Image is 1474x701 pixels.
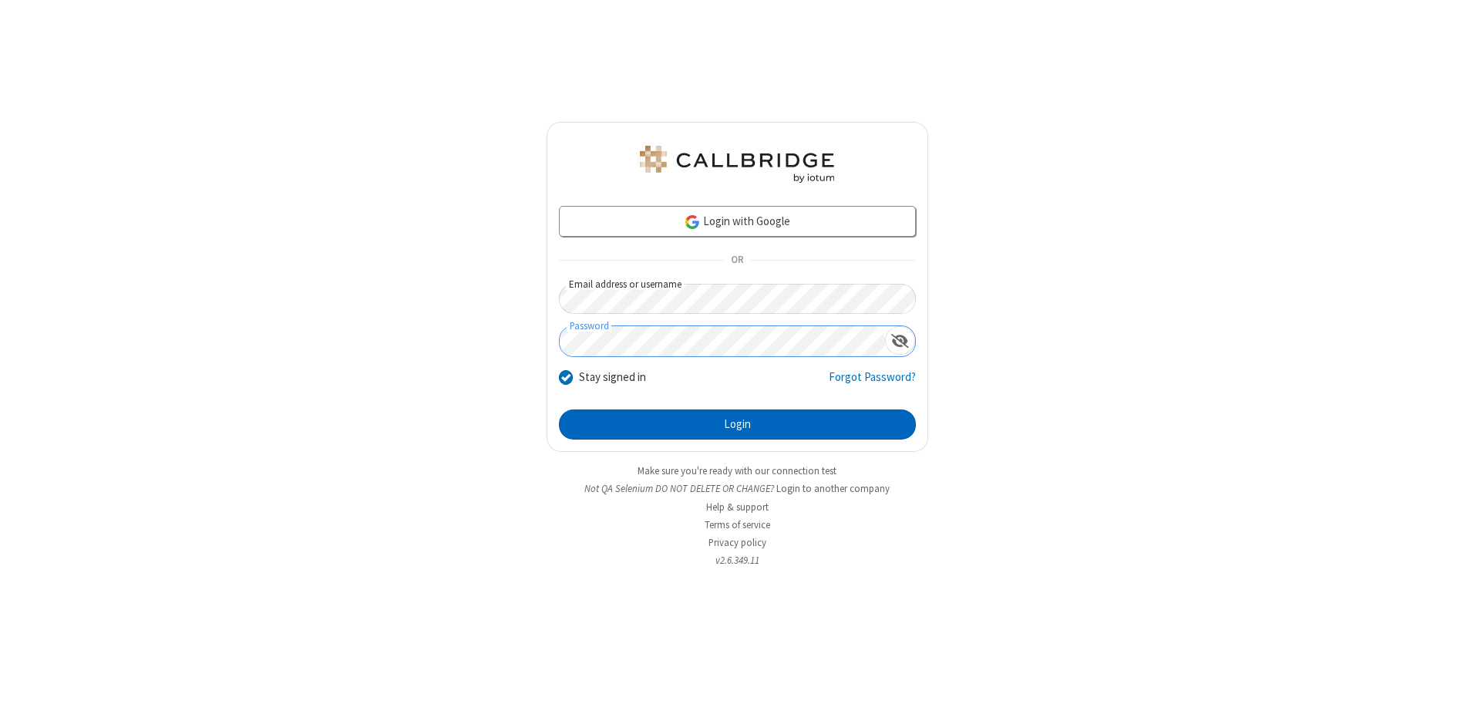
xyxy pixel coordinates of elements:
span: OR [725,250,749,271]
li: Not QA Selenium DO NOT DELETE OR CHANGE? [547,481,928,496]
input: Password [560,326,885,356]
img: QA Selenium DO NOT DELETE OR CHANGE [637,146,837,183]
label: Stay signed in [579,369,646,386]
a: Terms of service [705,518,770,531]
a: Help & support [706,500,769,514]
a: Privacy policy [708,536,766,549]
button: Login to another company [776,481,890,496]
div: Show password [885,326,915,355]
a: Make sure you're ready with our connection test [638,464,836,477]
button: Login [559,409,916,440]
a: Login with Google [559,206,916,237]
li: v2.6.349.11 [547,553,928,568]
a: Forgot Password? [829,369,916,398]
input: Email address or username [559,284,916,314]
img: google-icon.png [684,214,701,231]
